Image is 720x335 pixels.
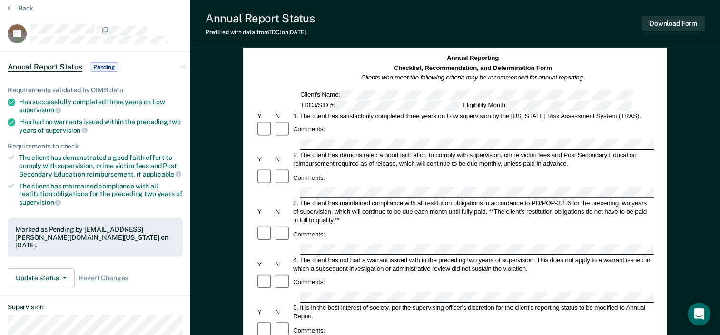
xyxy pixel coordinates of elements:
[292,326,326,335] div: Comments:
[292,125,326,134] div: Comments:
[8,86,183,94] div: Requirements validated by OIMS data
[688,303,710,325] div: Open Intercom Messenger
[274,307,292,316] div: N
[8,142,183,150] div: Requirements to check
[19,118,183,134] div: Has had no warrants issued within the preceding two years of
[206,11,315,25] div: Annual Report Status
[15,226,175,249] div: Marked as Pending by [EMAIL_ADDRESS][PERSON_NAME][DOMAIN_NAME][US_STATE] on [DATE].
[79,274,128,282] span: Revert Changes
[8,62,82,72] span: Annual Report Status
[256,207,274,216] div: Y
[394,64,552,71] strong: Checklist, Recommendation, and Determination Form
[46,127,88,134] span: supervision
[361,74,585,81] em: Clients who meet the following criteria may be recommended for annual reporting.
[447,55,499,62] strong: Annual Reporting
[90,62,118,72] span: Pending
[292,230,326,238] div: Comments:
[292,199,654,225] div: 3. The client has maintained compliance with all restitution obligations in accordance to PD/POP-...
[256,307,274,316] div: Y
[299,90,635,100] div: Client's Name:
[206,29,315,36] div: Prefilled with data from TDCJ on [DATE] .
[19,154,183,178] div: The client has demonstrated a good faith effort to comply with supervision, crime victim fees and...
[274,111,292,120] div: N
[292,278,326,286] div: Comments:
[299,100,461,110] div: TDCJ/SID #:
[292,256,654,273] div: 4. The client has not had a warrant issued with in the preceding two years of supervision. This d...
[461,100,633,110] div: Eligibility Month:
[292,303,654,320] div: 5. It is in the best interest of society, per the supervising officer's discretion for the client...
[642,16,705,31] button: Download Form
[274,260,292,268] div: N
[143,170,181,178] span: applicable
[292,151,654,168] div: 2. The client has demonstrated a good faith effort to comply with supervision, crime victim fees ...
[19,182,183,207] div: The client has maintained compliance with all restitution obligations for the preceding two years of
[19,98,183,114] div: Has successfully completed three years on Low
[19,198,61,206] span: supervision
[19,106,61,114] span: supervision
[8,4,33,12] button: Back
[256,260,274,268] div: Y
[256,155,274,164] div: Y
[292,111,654,120] div: 1. The client has satisfactorily completed three years on Low supervision by the [US_STATE] Risk ...
[274,207,292,216] div: N
[274,155,292,164] div: N
[8,268,75,287] button: Update status
[8,303,183,311] dt: Supervision
[292,173,326,182] div: Comments:
[256,111,274,120] div: Y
